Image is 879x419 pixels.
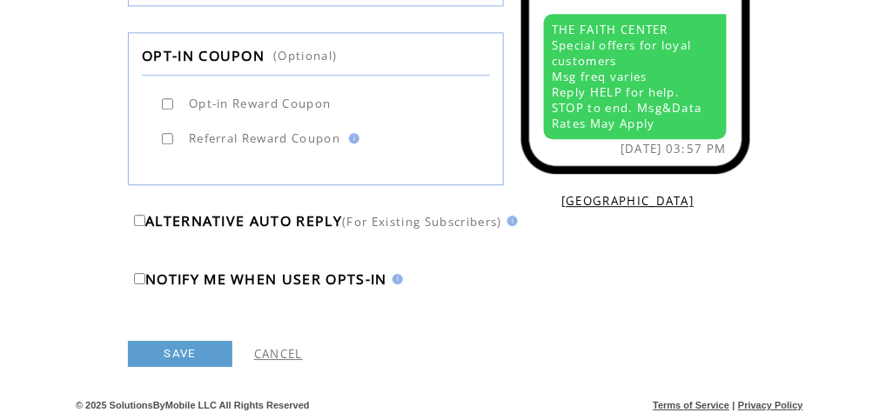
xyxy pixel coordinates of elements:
span: THE FAITH CENTER Special offers for loyal customers Msg freq varies Reply HELP for help. STOP to ... [552,22,702,131]
span: © 2025 SolutionsByMobile LLC All Rights Reserved [76,400,310,410]
img: help.gif [344,133,359,143]
span: OPT-IN COUPON [142,46,265,65]
a: Terms of Service [654,400,730,410]
span: Referral Reward Coupon [189,130,340,146]
a: SAVE [128,341,232,367]
a: Privacy Policy [738,400,803,410]
span: | [733,400,735,410]
a: [GEOGRAPHIC_DATA] [561,193,694,209]
span: (For Existing Subscribers) [342,214,502,229]
img: help.gif [502,216,518,226]
span: NOTIFY ME WHEN USER OPTS-IN [145,269,387,289]
span: (Optional) [273,48,337,63]
span: Opt-in Reward Coupon [189,96,332,111]
a: CANCEL [254,346,303,362]
span: ALTERNATIVE AUTO REPLY [145,211,342,230]
img: help.gif [387,274,403,284]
